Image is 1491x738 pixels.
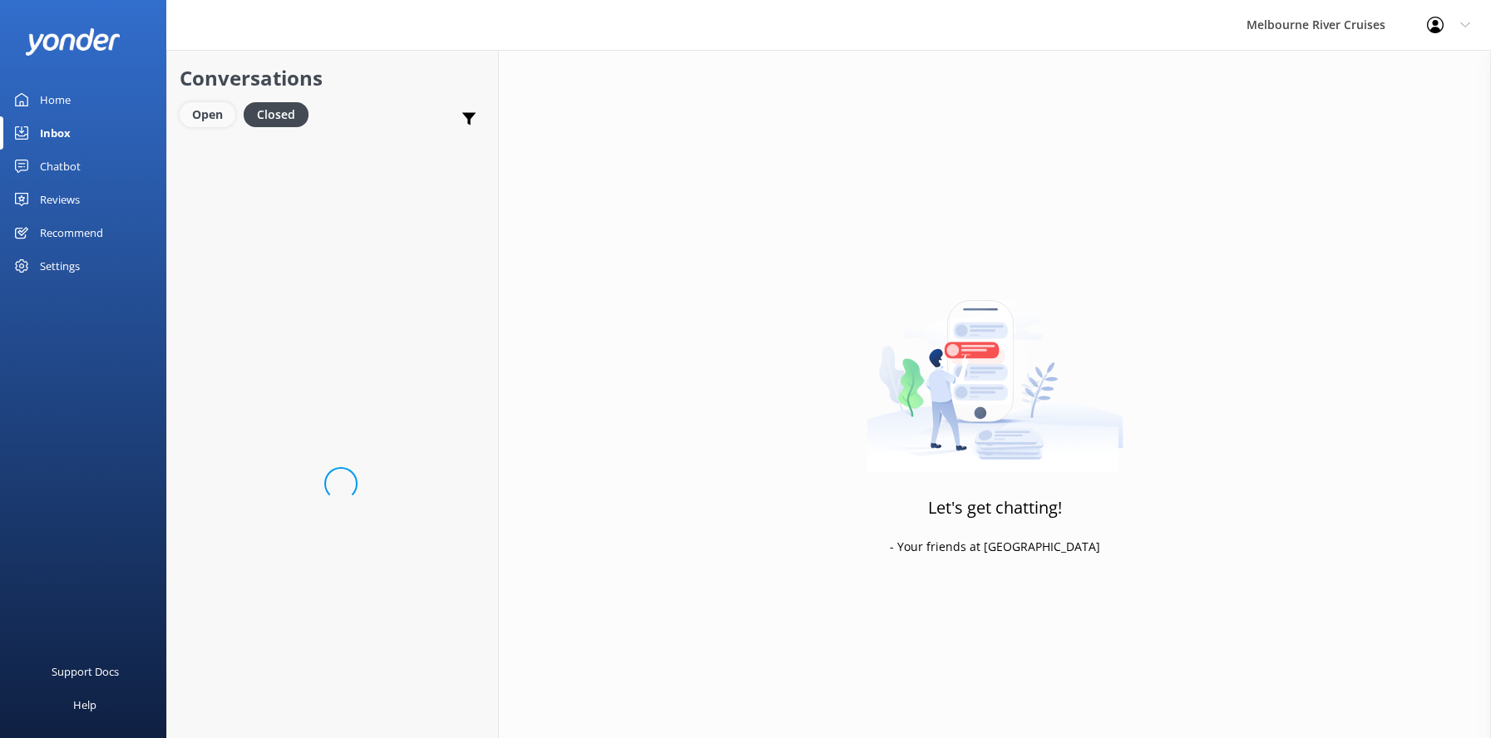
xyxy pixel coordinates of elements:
[890,538,1100,556] p: - Your friends at [GEOGRAPHIC_DATA]
[40,216,103,249] div: Recommend
[928,494,1062,521] h3: Let's get chatting!
[40,150,81,183] div: Chatbot
[40,83,71,116] div: Home
[866,265,1123,473] img: artwork of a man stealing a conversation from at giant smartphone
[52,655,119,688] div: Support Docs
[180,62,486,94] h2: Conversations
[244,105,317,123] a: Closed
[180,105,244,123] a: Open
[244,102,309,127] div: Closed
[25,28,121,56] img: yonder-white-logo.png
[40,249,80,283] div: Settings
[180,102,235,127] div: Open
[40,183,80,216] div: Reviews
[73,688,96,721] div: Help
[40,116,71,150] div: Inbox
